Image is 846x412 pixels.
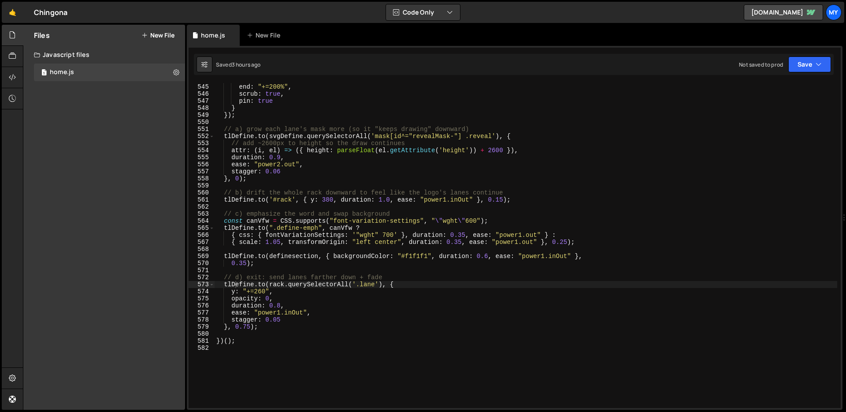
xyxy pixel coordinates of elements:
[34,30,50,40] h2: Files
[2,2,23,23] a: 🤙
[189,140,215,147] div: 553
[189,147,215,154] div: 554
[189,330,215,337] div: 580
[189,260,215,267] div: 570
[189,196,215,203] div: 561
[34,64,185,81] div: 16722/45723.js
[826,4,842,20] a: My
[189,189,215,196] div: 560
[189,154,215,161] div: 555
[189,217,215,225] div: 564
[739,61,783,68] div: Not saved to prod
[232,61,261,68] div: 3 hours ago
[744,4,823,20] a: [DOMAIN_NAME]
[189,97,215,105] div: 547
[189,323,215,330] div: 579
[189,302,215,309] div: 576
[189,253,215,260] div: 569
[34,7,67,18] div: Chingona
[23,46,185,64] div: Javascript files
[189,112,215,119] div: 549
[189,281,215,288] div: 573
[201,31,225,40] div: home.js
[216,61,261,68] div: Saved
[189,105,215,112] div: 548
[247,31,284,40] div: New File
[189,133,215,140] div: 552
[189,232,215,239] div: 566
[189,168,215,175] div: 557
[141,32,174,39] button: New File
[189,119,215,126] div: 550
[189,161,215,168] div: 556
[788,56,831,72] button: Save
[189,225,215,232] div: 565
[189,295,215,302] div: 575
[189,345,215,352] div: 582
[189,309,215,316] div: 577
[189,203,215,210] div: 562
[189,267,215,274] div: 571
[386,4,460,20] button: Code Only
[41,70,47,77] span: 1
[189,239,215,246] div: 567
[189,246,215,253] div: 568
[189,288,215,295] div: 574
[189,182,215,189] div: 559
[189,90,215,97] div: 546
[189,210,215,217] div: 563
[189,175,215,182] div: 558
[189,126,215,133] div: 551
[189,337,215,345] div: 581
[189,316,215,323] div: 578
[50,68,74,76] div: home.js
[189,274,215,281] div: 572
[189,83,215,90] div: 545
